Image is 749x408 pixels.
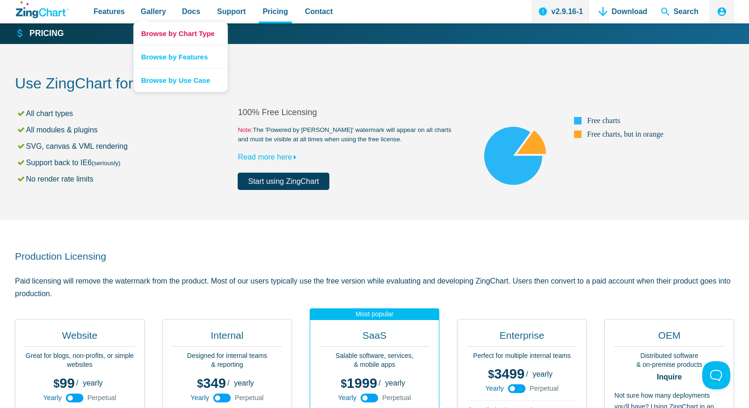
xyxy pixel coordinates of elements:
span: Contact [305,5,333,18]
span: / [378,379,380,387]
span: Yearly [338,394,356,401]
span: Yearly [190,394,209,401]
span: yearly [532,370,553,378]
strong: Pricing [29,29,64,38]
p: Paid licensing will remove the watermark from the product. Most of our users typically use the fr... [15,275,734,300]
span: Yearly [43,394,61,401]
span: Docs [182,5,200,18]
iframe: Toggle Customer Support [702,361,730,389]
p: Distributed software & on-premise products [614,351,724,370]
li: All modules & plugins [16,124,238,136]
span: yearly [83,379,103,387]
p: Perfect for multiple internal teams [467,351,577,361]
a: ZingChart Logo. Click to return to the homepage [16,1,69,18]
h2: Use ZingChart for Free [15,74,734,95]
a: Browse by Features [134,45,227,68]
a: Browse by Chart Type [134,22,227,45]
span: / [526,371,528,378]
h2: SaaS [320,329,429,347]
a: Start using ZingChart [238,173,329,190]
li: No render rate limits [16,173,238,185]
small: (seriously) [92,160,120,167]
p: Great for blogs, non-profits, or simple websites [25,351,135,370]
span: Perpetual [530,385,559,392]
li: SVG, canvas & VML rendering [16,140,238,153]
span: 349 [197,376,226,391]
span: Features [94,5,125,18]
span: Support [217,5,246,18]
a: Pricing [16,28,64,39]
span: Perpetual [382,394,411,401]
span: yearly [234,379,254,387]
span: Perpetual [87,394,116,401]
span: yearly [385,379,405,387]
h2: 100% Free Licensing [238,107,460,118]
span: 3499 [488,366,524,381]
span: 1999 [341,376,377,391]
span: Yearly [486,385,504,392]
h2: OEM [614,329,724,347]
span: Note: [238,126,253,133]
strong: Inquire [614,373,724,381]
li: Support back to IE6 [16,156,238,169]
li: All chart types [16,107,238,120]
span: Perpetual [235,394,264,401]
span: / [227,379,229,387]
a: Read more here [238,153,300,161]
small: The 'Powered by [PERSON_NAME]' watermark will appear on all charts and must be visible at all tim... [238,125,460,144]
a: Browse by Use Case [134,68,227,92]
span: Gallery [141,5,166,18]
p: Designed for internal teams & reporting [172,351,282,370]
h2: Internal [172,329,282,347]
h2: Production Licensing [15,250,734,262]
span: 99 [53,376,74,391]
h2: Enterprise [467,329,577,347]
h2: Website [25,329,135,347]
span: Pricing [262,5,288,18]
p: Salable software, services, & mobile apps [320,351,429,370]
span: / [76,379,78,387]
